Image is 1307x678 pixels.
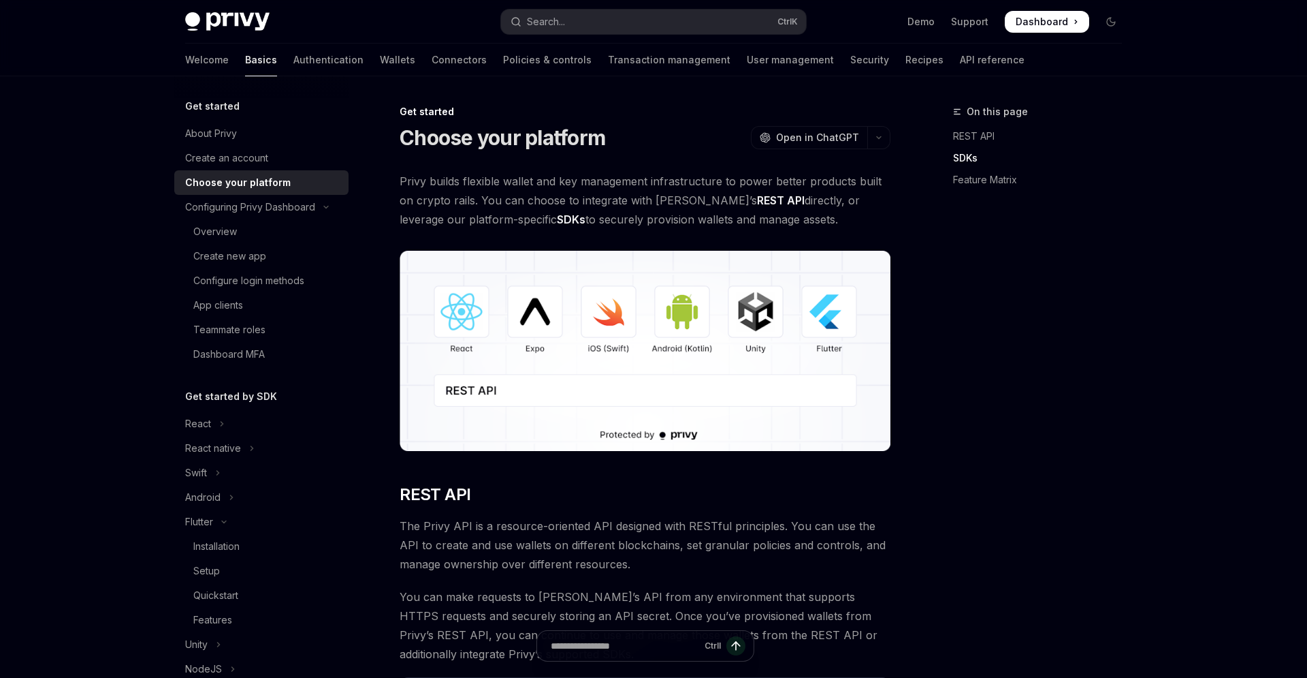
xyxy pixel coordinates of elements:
a: Wallets [380,44,415,76]
a: Demo [907,15,935,29]
div: Setup [193,563,220,579]
div: Android [185,489,221,506]
a: Recipes [905,44,943,76]
div: Teammate roles [193,322,265,338]
a: Teammate roles [174,318,349,342]
div: Flutter [185,514,213,530]
span: The Privy API is a resource-oriented API designed with RESTful principles. You can use the API to... [400,517,890,574]
h5: Get started by SDK [185,388,277,405]
span: REST API [400,484,470,506]
a: Feature Matrix [953,169,1133,191]
div: Create an account [185,150,268,166]
img: dark logo [185,12,270,31]
div: Create new app [193,248,266,264]
div: NodeJS [185,661,222,677]
div: Overview [193,224,237,240]
button: Toggle Swift section [174,461,349,485]
a: Quickstart [174,583,349,608]
a: About Privy [174,121,349,146]
div: Swift [185,465,207,481]
img: images/Platform2.png [400,251,890,451]
a: Create new app [174,244,349,268]
div: Unity [185,636,208,653]
div: React native [185,440,241,457]
div: Choose your platform [185,174,291,191]
a: Welcome [185,44,229,76]
span: Dashboard [1016,15,1068,29]
button: Toggle Unity section [174,632,349,657]
a: REST API [953,125,1133,147]
a: Security [850,44,889,76]
button: Open search [501,10,806,34]
div: Installation [193,538,240,555]
a: Choose your platform [174,170,349,195]
button: Toggle React native section [174,436,349,461]
a: Setup [174,559,349,583]
div: Features [193,612,232,628]
a: Create an account [174,146,349,170]
a: Policies & controls [503,44,592,76]
span: Ctrl K [777,16,798,27]
div: Quickstart [193,587,238,604]
span: You can make requests to [PERSON_NAME]’s API from any environment that supports HTTPS requests an... [400,587,890,664]
a: Basics [245,44,277,76]
div: Search... [527,14,565,30]
a: Dashboard MFA [174,342,349,367]
a: Dashboard [1005,11,1089,33]
div: React [185,416,211,432]
a: Support [951,15,988,29]
div: Configure login methods [193,273,304,289]
a: Authentication [293,44,364,76]
input: Ask a question... [551,631,699,661]
button: Send message [726,636,745,656]
button: Toggle React section [174,412,349,436]
div: Get started [400,105,890,119]
strong: REST API [757,194,805,207]
a: Installation [174,534,349,559]
h5: Get started [185,98,240,114]
a: Connectors [432,44,487,76]
span: Privy builds flexible wallet and key management infrastructure to power better products built on ... [400,172,890,229]
a: Configure login methods [174,268,349,293]
button: Toggle Android section [174,485,349,510]
a: SDKs [953,147,1133,169]
div: About Privy [185,125,237,142]
a: App clients [174,293,349,318]
span: Open in ChatGPT [776,131,859,144]
button: Toggle dark mode [1100,11,1122,33]
h1: Choose your platform [400,125,605,150]
button: Toggle Flutter section [174,510,349,534]
div: Dashboard MFA [193,346,265,363]
a: Transaction management [608,44,730,76]
div: App clients [193,297,243,313]
a: Features [174,608,349,632]
button: Toggle Configuring Privy Dashboard section [174,195,349,219]
a: API reference [960,44,1024,76]
button: Open in ChatGPT [751,126,867,149]
a: Overview [174,219,349,244]
div: Configuring Privy Dashboard [185,199,315,215]
a: User management [747,44,834,76]
span: On this page [967,104,1028,120]
strong: SDKs [557,213,585,226]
